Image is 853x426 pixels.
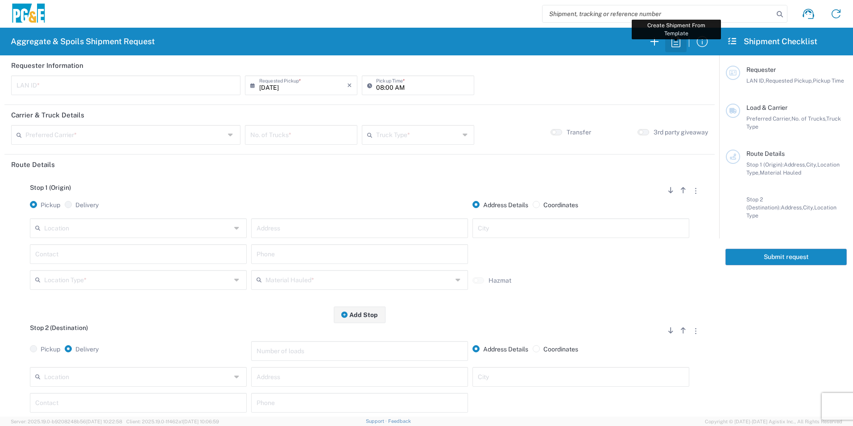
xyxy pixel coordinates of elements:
[727,36,817,47] h2: Shipment Checklist
[489,276,511,284] label: Hazmat
[533,345,578,353] label: Coordinates
[746,115,791,122] span: Preferred Carrier,
[746,150,785,157] span: Route Details
[791,115,826,122] span: No. of Trucks,
[533,201,578,209] label: Coordinates
[86,419,122,424] span: [DATE] 10:22:58
[11,419,122,424] span: Server: 2025.19.0-b9208248b56
[746,66,776,73] span: Requester
[11,111,84,120] h2: Carrier & Truck Details
[30,324,88,331] span: Stop 2 (Destination)
[11,4,46,25] img: pge
[11,36,155,47] h2: Aggregate & Spoils Shipment Request
[126,419,219,424] span: Client: 2025.19.0-1f462a1
[781,204,803,211] span: Address,
[11,160,55,169] h2: Route Details
[11,61,83,70] h2: Requester Information
[366,418,388,424] a: Support
[567,128,591,136] label: Transfer
[183,419,219,424] span: [DATE] 10:06:59
[803,204,814,211] span: City,
[806,161,817,168] span: City,
[472,345,528,353] label: Address Details
[746,77,766,84] span: LAN ID,
[388,418,411,424] a: Feedback
[347,78,352,92] i: ×
[784,161,806,168] span: Address,
[746,161,784,168] span: Stop 1 (Origin):
[705,418,842,426] span: Copyright © [DATE]-[DATE] Agistix Inc., All Rights Reserved
[746,196,781,211] span: Stop 2 (Destination):
[760,169,801,176] span: Material Hauled
[30,184,71,191] span: Stop 1 (Origin)
[725,249,847,265] button: Submit request
[472,201,528,209] label: Address Details
[334,306,385,323] button: Add Stop
[746,104,787,111] span: Load & Carrier
[542,5,774,22] input: Shipment, tracking or reference number
[813,77,844,84] span: Pickup Time
[654,128,708,136] label: 3rd party giveaway
[766,77,813,84] span: Requested Pickup,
